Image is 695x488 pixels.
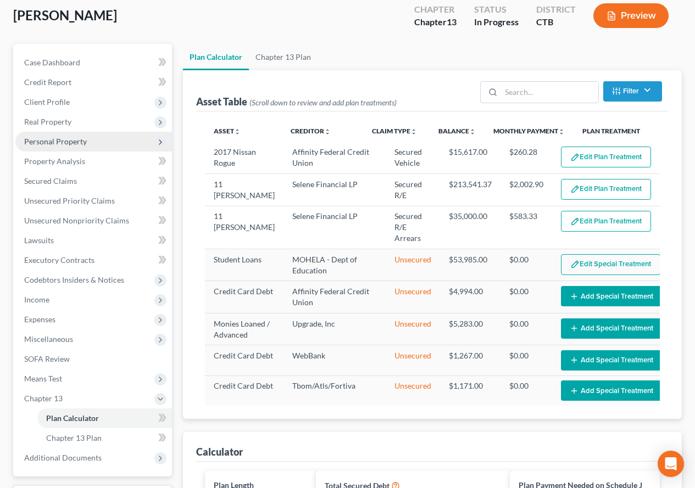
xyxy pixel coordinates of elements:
td: $15,617.00 [440,142,501,174]
td: Selene Financial LP [283,206,386,249]
span: Property Analysis [24,156,85,166]
td: Secured R/E Arrears [386,206,440,249]
td: $0.00 [501,249,552,281]
span: Unsecured Nonpriority Claims [24,216,129,225]
span: Lawsuits [24,235,54,245]
button: Edit Special Treatment [561,254,660,275]
a: Secured Claims [15,171,172,191]
button: Preview [593,3,669,28]
span: Real Property [24,117,71,126]
a: Plan Calculator [37,408,172,428]
td: Upgrade, Inc [283,313,386,345]
input: Search... [501,82,598,103]
td: $1,267.00 [440,345,501,375]
td: $583.33 [501,206,552,249]
span: (Scroll down to review and add plan treatments) [249,98,397,107]
td: $5,283.00 [440,313,501,345]
div: CTB [536,16,576,29]
td: 11 [PERSON_NAME] [205,174,283,206]
a: Lawsuits [15,231,172,250]
td: $53,985.00 [440,249,501,281]
span: Case Dashboard [24,58,80,67]
td: Credit Card Debt [205,345,283,375]
span: [PERSON_NAME] [13,7,117,23]
div: Status [474,3,519,16]
td: MOHELA - Dept of Education [283,249,386,281]
div: District [536,3,576,16]
a: Assetunfold_more [214,127,241,135]
a: Chapter 13 Plan [249,44,318,70]
td: Monies Loaned / Advanced [205,313,283,345]
td: Unsecured [386,345,440,375]
td: Selene Financial LP [283,174,386,206]
span: Unsecured Priority Claims [24,196,115,205]
td: Credit Card Debt [205,375,283,406]
div: Open Intercom Messenger [658,451,684,477]
td: Affinity Federal Credit Union [283,142,386,174]
td: 11 [PERSON_NAME] [205,206,283,249]
span: Miscellaneous [24,334,73,344]
img: edit-pencil-c1479a1de80d8dea1e2430c2f745a3c6a07e9d7aa2eeffe225670001d78357a8.svg [570,153,580,162]
a: Chapter 13 Plan [37,428,172,448]
a: Plan Calculator [183,44,249,70]
div: Asset Table [196,95,397,108]
div: Chapter [414,3,457,16]
td: $35,000.00 [440,206,501,249]
td: $0.00 [501,375,552,406]
i: unfold_more [324,128,331,135]
span: Executory Contracts [24,255,94,265]
i: unfold_more [234,128,241,135]
span: 13 [447,16,457,27]
a: SOFA Review [15,349,172,369]
td: Unsecured [386,281,440,313]
button: Add Special Treatment [561,380,662,401]
span: Chapter 13 Plan [46,433,102,442]
td: Unsecured [386,249,440,281]
button: Edit Plan Treatment [561,179,651,200]
th: Plan Treatment [574,120,660,142]
span: SOFA Review [24,354,70,363]
td: 2017 Nissan Rogue [205,142,283,174]
a: Unsecured Nonpriority Claims [15,211,172,231]
td: $0.00 [501,345,552,375]
img: edit-pencil-c1479a1de80d8dea1e2430c2f745a3c6a07e9d7aa2eeffe225670001d78357a8.svg [570,184,580,194]
td: Unsecured [386,313,440,345]
a: Claim Typeunfold_more [372,127,417,135]
button: Edit Plan Treatment [561,147,651,167]
span: Income [24,295,49,304]
span: Codebtors Insiders & Notices [24,275,124,284]
i: unfold_more [469,128,476,135]
img: edit-pencil-c1479a1de80d8dea1e2430c2f745a3c6a07e9d7aa2eeffe225670001d78357a8.svg [570,217,580,226]
div: Chapter [414,16,457,29]
td: $4,994.00 [440,281,501,313]
td: $1,171.00 [440,375,501,406]
button: Add Special Treatment [561,318,662,339]
a: Executory Contracts [15,250,172,270]
td: $213,541.37 [440,174,501,206]
span: Credit Report [24,77,71,87]
td: Credit Card Debt [205,281,283,313]
i: unfold_more [558,128,565,135]
span: Plan Calculator [46,413,99,423]
span: Secured Claims [24,176,77,186]
button: Filter [603,81,662,102]
img: edit-pencil-c1479a1de80d8dea1e2430c2f745a3c6a07e9d7aa2eeffe225670001d78357a8.svg [570,260,580,269]
span: Expenses [24,315,55,324]
td: $260.28 [501,142,552,174]
td: Secured R/E [386,174,440,206]
td: $0.00 [501,281,552,313]
a: Monthly Paymentunfold_more [493,127,565,135]
span: Means Test [24,374,62,383]
td: Student Loans [205,249,283,281]
span: Client Profile [24,97,70,106]
a: Case Dashboard [15,53,172,72]
td: WebBank [283,345,386,375]
button: Add Special Treatment [561,350,662,371]
a: Property Analysis [15,152,172,171]
span: Additional Documents [24,453,102,462]
td: Affinity Federal Credit Union [283,281,386,313]
a: Balanceunfold_more [438,127,476,135]
td: Unsecured [386,375,440,406]
div: In Progress [474,16,519,29]
button: Add Special Treatment [561,286,662,306]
